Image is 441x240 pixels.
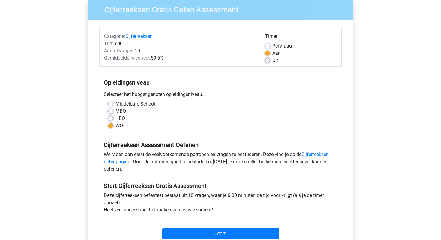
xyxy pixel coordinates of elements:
div: 10 [100,47,261,54]
label: HBO [115,115,125,122]
div: 59,5% [100,54,261,62]
h5: Cijferreeksen Assessment Oefenen [104,141,337,149]
div: 6:00 [100,40,261,47]
span: Tijd: [104,41,113,46]
label: MBO [115,108,126,115]
span: Gemiddelde % correct: [104,55,151,61]
label: Middelbare School [115,100,155,108]
label: Uit [272,57,278,64]
div: Deze cijferreeksen oefentest bestaat uit 10 vragen, waar je 6:00 minuten de tijd voor krijgt (als... [99,192,342,216]
span: Aantal vragen: [104,48,135,54]
div: We raden aan eerst de veelvoorkomende patronen en vragen te bestuderen. Deze vind je op de . Door... [99,151,342,175]
label: Aan [272,50,281,57]
span: Categorie: [104,33,125,39]
h5: Start Cijferreeksen Gratis Assessment [104,182,337,189]
a: Cijferreeksen [125,33,153,39]
h3: Cijferreeksen Gratis Oefen Assessment [97,3,349,14]
h5: Opleidingsniveau [104,76,337,88]
span: Per [272,43,279,49]
label: WO [115,122,123,129]
div: Selecteer het hoogst genoten opleidingsniveau. [99,91,342,100]
div: Timer [265,33,337,42]
input: Start [162,228,279,239]
label: Vraag [272,42,292,50]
